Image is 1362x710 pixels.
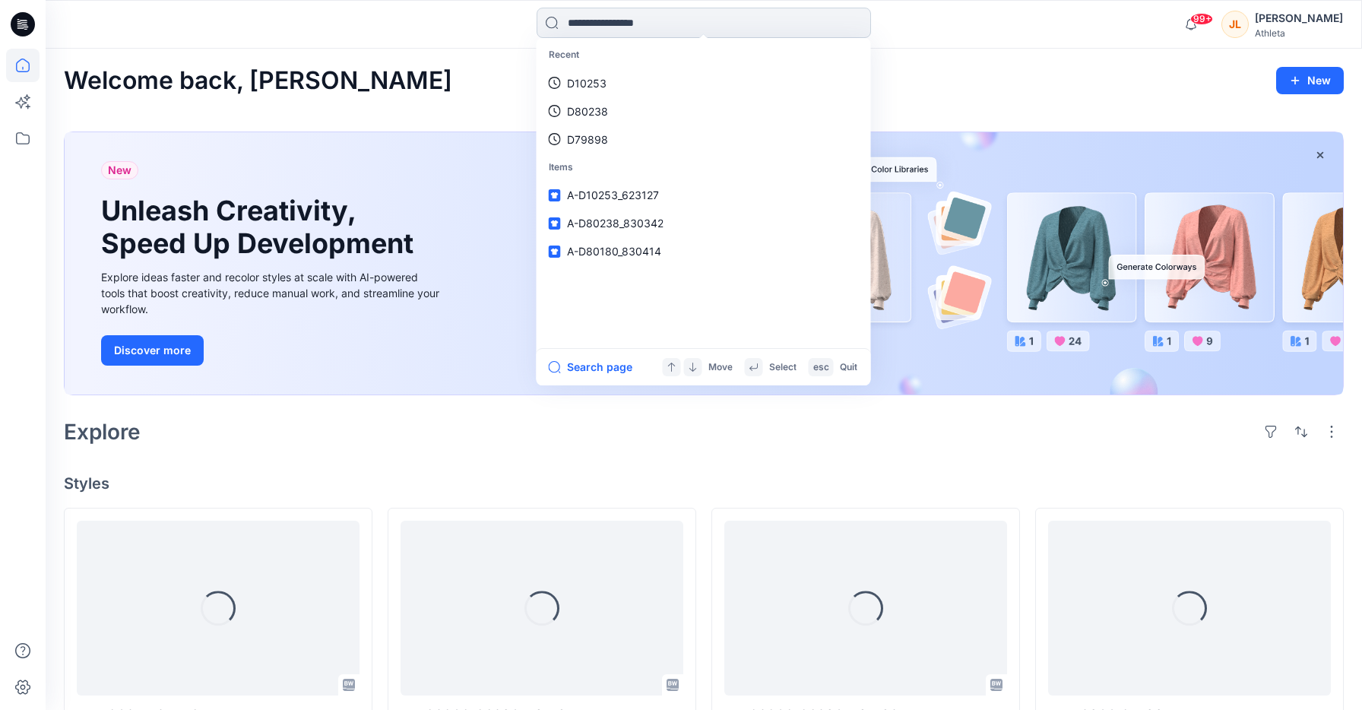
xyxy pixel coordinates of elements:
[567,217,664,230] span: A-D80238_830342
[1255,27,1343,39] div: Athleta
[64,420,141,444] h2: Explore
[1221,11,1249,38] div: JL
[540,154,868,182] p: Items
[1276,67,1344,94] button: New
[813,360,829,376] p: esc
[567,245,661,258] span: A-D80180_830414
[101,335,204,366] button: Discover more
[64,67,452,95] h2: Welcome back, [PERSON_NAME]
[540,97,868,125] a: D80238
[540,209,868,237] a: A-D80238_830342
[540,181,868,209] a: A-D10253_623127
[540,69,868,97] a: D10253
[1255,9,1343,27] div: [PERSON_NAME]
[567,132,608,147] p: D79898
[567,189,659,201] span: A-D10253_623127
[540,125,868,154] a: D79898
[64,474,1344,493] h4: Styles
[549,358,632,376] button: Search page
[840,360,857,376] p: Quit
[108,161,131,179] span: New
[540,41,868,69] p: Recent
[101,335,443,366] a: Discover more
[769,360,797,376] p: Select
[567,75,607,91] p: D10253
[540,237,868,265] a: A-D80180_830414
[1190,13,1213,25] span: 99+
[708,360,733,376] p: Move
[101,195,420,260] h1: Unleash Creativity, Speed Up Development
[567,103,608,119] p: D80238
[101,269,443,317] div: Explore ideas faster and recolor styles at scale with AI-powered tools that boost creativity, red...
